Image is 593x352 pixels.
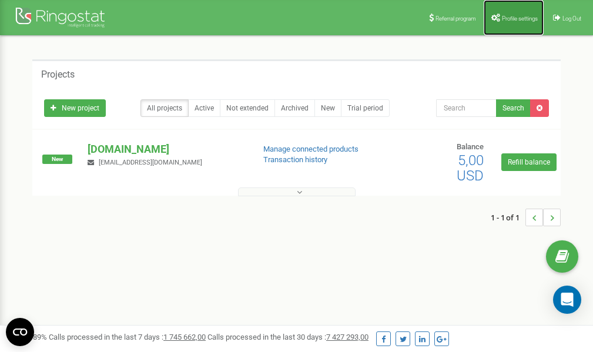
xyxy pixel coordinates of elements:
[562,15,581,22] span: Log Out
[501,153,557,171] a: Refill balance
[435,15,476,22] span: Referral program
[220,99,275,117] a: Not extended
[188,99,220,117] a: Active
[341,99,390,117] a: Trial period
[274,99,315,117] a: Archived
[457,152,484,184] span: 5,00 USD
[207,333,368,341] span: Calls processed in the last 30 days :
[436,99,497,117] input: Search
[140,99,189,117] a: All projects
[99,159,202,166] span: [EMAIL_ADDRESS][DOMAIN_NAME]
[457,142,484,151] span: Balance
[263,155,327,164] a: Transaction history
[163,333,206,341] u: 1 745 662,00
[491,209,525,226] span: 1 - 1 of 1
[491,197,561,238] nav: ...
[41,69,75,80] h5: Projects
[49,333,206,341] span: Calls processed in the last 7 days :
[553,286,581,314] div: Open Intercom Messenger
[263,145,359,153] a: Manage connected products
[6,318,34,346] button: Open CMP widget
[44,99,106,117] a: New project
[502,15,538,22] span: Profile settings
[42,155,72,164] span: New
[88,142,244,157] p: [DOMAIN_NAME]
[314,99,341,117] a: New
[496,99,531,117] button: Search
[326,333,368,341] u: 7 427 293,00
